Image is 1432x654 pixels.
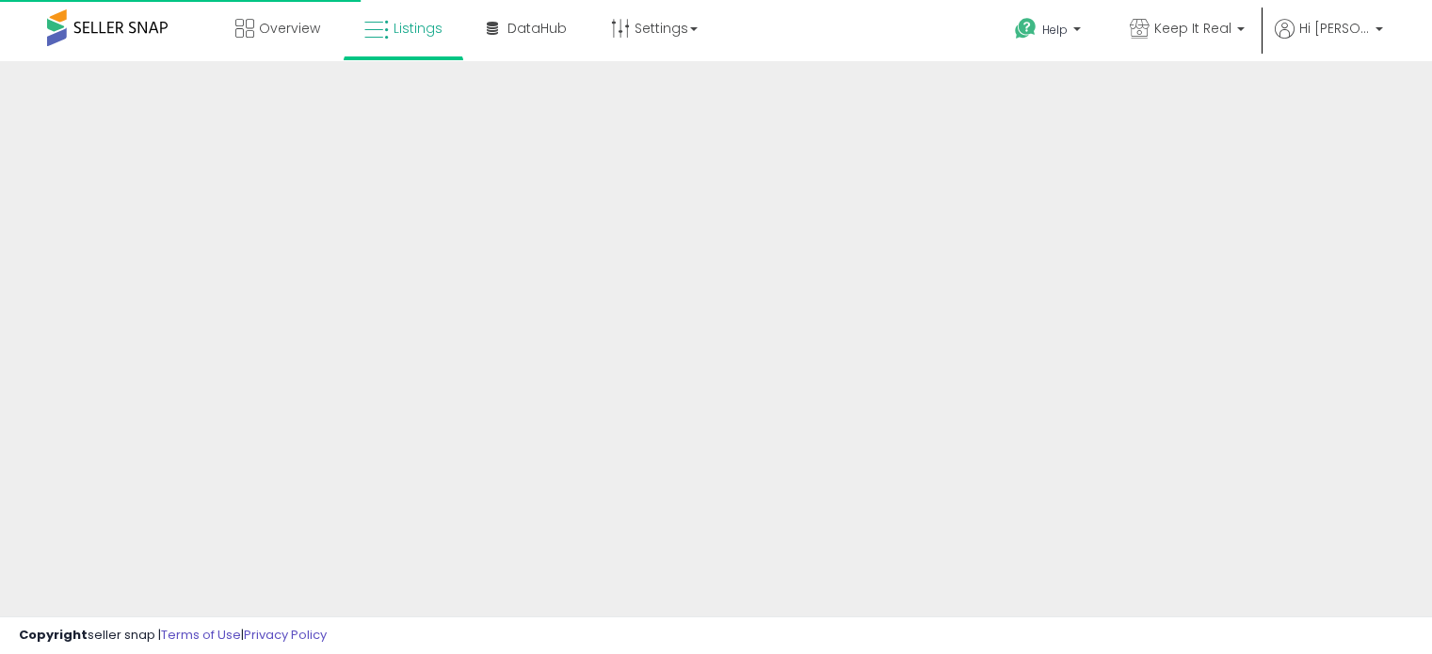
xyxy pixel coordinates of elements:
a: Terms of Use [161,626,241,644]
a: Help [1000,3,1100,61]
span: DataHub [507,19,567,38]
i: Get Help [1014,17,1038,40]
span: Hi [PERSON_NAME] [1299,19,1370,38]
span: Listings [394,19,442,38]
a: Hi [PERSON_NAME] [1275,19,1383,61]
strong: Copyright [19,626,88,644]
div: seller snap | | [19,627,327,645]
a: Privacy Policy [244,626,327,644]
span: Keep It Real [1154,19,1231,38]
span: Help [1042,22,1068,38]
span: Overview [259,19,320,38]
